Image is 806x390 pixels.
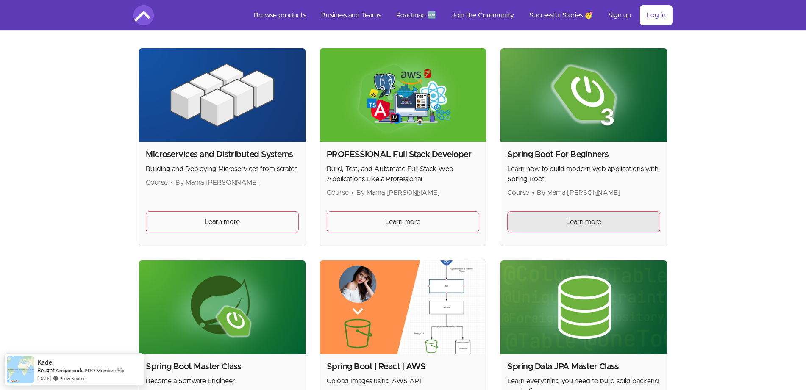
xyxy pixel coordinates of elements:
a: Successful Stories 🥳 [523,5,600,25]
a: Sign up [601,5,638,25]
img: Product image for Microservices and Distributed Systems [139,48,306,142]
span: Kade [37,359,52,366]
img: Product image for Spring Boot | React | AWS [320,260,486,354]
span: Learn more [566,217,601,227]
a: Learn more [146,211,299,232]
span: By Mama [PERSON_NAME] [356,189,440,196]
a: Browse products [247,5,313,25]
a: Join the Community [445,5,521,25]
span: • [532,189,534,196]
img: Amigoscode logo [133,5,154,25]
h2: PROFESSIONAL Full Stack Developer [327,149,480,160]
p: Learn how to build modern web applications with Spring Boot [507,164,660,184]
span: • [170,179,173,186]
span: By Mama [PERSON_NAME] [175,179,259,186]
p: Building and Deploying Microservices from scratch [146,164,299,174]
a: Learn more [327,211,480,232]
nav: Main [247,5,673,25]
a: ProveSource [59,375,86,382]
span: Learn more [205,217,240,227]
img: Product image for Spring Boot For Beginners [500,48,667,142]
span: Bought [37,367,55,373]
h2: Spring Boot | React | AWS [327,361,480,373]
h2: Microservices and Distributed Systems [146,149,299,160]
span: • [351,189,354,196]
h2: Spring Data JPA Master Class [507,361,660,373]
p: Build, Test, and Automate Full-Stack Web Applications Like a Professional [327,164,480,184]
a: Log in [640,5,673,25]
a: Roadmap 🆕 [389,5,443,25]
span: Course [507,189,529,196]
img: Product image for PROFESSIONAL Full Stack Developer [320,48,486,142]
img: provesource social proof notification image [7,356,34,383]
span: By Mama [PERSON_NAME] [537,189,620,196]
span: Learn more [385,217,420,227]
img: Product image for Spring Boot Master Class [139,260,306,354]
img: Product image for Spring Data JPA Master Class [500,260,667,354]
span: [DATE] [37,375,51,382]
p: Become a Software Engineer [146,376,299,386]
span: Course [146,179,168,186]
a: Business and Teams [314,5,388,25]
a: Amigoscode PRO Membership [56,367,125,374]
p: Upload Images using AWS API [327,376,480,386]
a: Learn more [507,211,660,232]
h2: Spring Boot For Beginners [507,149,660,160]
h2: Spring Boot Master Class [146,361,299,373]
span: Course [327,189,349,196]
